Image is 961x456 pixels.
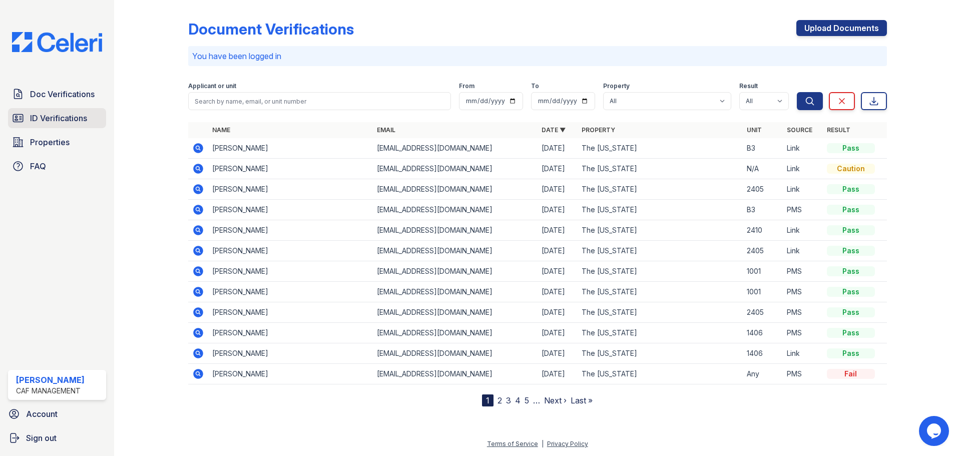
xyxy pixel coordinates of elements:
div: Pass [827,246,875,256]
a: Next › [544,395,567,405]
td: [DATE] [538,323,578,343]
a: Upload Documents [796,20,887,36]
td: [PERSON_NAME] [208,323,373,343]
a: Privacy Policy [547,440,588,447]
a: Property [582,126,615,134]
td: The [US_STATE] [578,179,742,200]
td: [DATE] [538,200,578,220]
a: Doc Verifications [8,84,106,104]
label: Applicant or unit [188,82,236,90]
td: The [US_STATE] [578,200,742,220]
td: 2405 [743,179,783,200]
td: The [US_STATE] [578,261,742,282]
td: [EMAIL_ADDRESS][DOMAIN_NAME] [373,241,538,261]
span: … [533,394,540,406]
a: Date ▼ [542,126,566,134]
td: Link [783,241,823,261]
div: Pass [827,328,875,338]
td: The [US_STATE] [578,364,742,384]
a: Name [212,126,230,134]
div: Pass [827,307,875,317]
td: [DATE] [538,343,578,364]
a: Email [377,126,395,134]
iframe: chat widget [919,416,951,446]
td: [EMAIL_ADDRESS][DOMAIN_NAME] [373,179,538,200]
td: [EMAIL_ADDRESS][DOMAIN_NAME] [373,302,538,323]
td: 1001 [743,282,783,302]
span: Account [26,408,58,420]
td: [PERSON_NAME] [208,159,373,179]
a: Unit [747,126,762,134]
span: Properties [30,136,70,148]
td: Link [783,343,823,364]
div: Pass [827,143,875,153]
img: CE_Logo_Blue-a8612792a0a2168367f1c8372b55b34899dd931a85d93a1a3d3e32e68fde9ad4.png [4,32,110,52]
td: Link [783,179,823,200]
a: FAQ [8,156,106,176]
a: 5 [525,395,529,405]
a: Properties [8,132,106,152]
div: [PERSON_NAME] [16,374,85,386]
p: You have been logged in [192,50,883,62]
td: [EMAIL_ADDRESS][DOMAIN_NAME] [373,261,538,282]
span: Sign out [26,432,57,444]
label: Property [603,82,630,90]
label: From [459,82,474,90]
div: Pass [827,184,875,194]
div: Pass [827,287,875,297]
td: [PERSON_NAME] [208,179,373,200]
td: The [US_STATE] [578,220,742,241]
td: [DATE] [538,261,578,282]
td: Link [783,138,823,159]
label: To [531,82,539,90]
div: Fail [827,369,875,379]
td: Any [743,364,783,384]
td: [EMAIL_ADDRESS][DOMAIN_NAME] [373,323,538,343]
td: [PERSON_NAME] [208,302,373,323]
td: [PERSON_NAME] [208,241,373,261]
td: [PERSON_NAME] [208,138,373,159]
span: FAQ [30,160,46,172]
td: The [US_STATE] [578,159,742,179]
td: [DATE] [538,138,578,159]
span: Doc Verifications [30,88,95,100]
td: PMS [783,261,823,282]
div: Document Verifications [188,20,354,38]
td: [DATE] [538,302,578,323]
td: [PERSON_NAME] [208,364,373,384]
td: B3 [743,138,783,159]
span: ID Verifications [30,112,87,124]
td: The [US_STATE] [578,302,742,323]
td: [DATE] [538,159,578,179]
td: [EMAIL_ADDRESS][DOMAIN_NAME] [373,138,538,159]
td: PMS [783,323,823,343]
td: 2405 [743,241,783,261]
td: PMS [783,302,823,323]
a: Terms of Service [487,440,538,447]
td: PMS [783,364,823,384]
td: The [US_STATE] [578,323,742,343]
td: The [US_STATE] [578,282,742,302]
td: [DATE] [538,241,578,261]
td: [EMAIL_ADDRESS][DOMAIN_NAME] [373,220,538,241]
td: [EMAIL_ADDRESS][DOMAIN_NAME] [373,364,538,384]
div: Caution [827,164,875,174]
td: Link [783,159,823,179]
a: Last » [571,395,593,405]
td: The [US_STATE] [578,138,742,159]
td: The [US_STATE] [578,343,742,364]
a: Account [4,404,110,424]
td: [PERSON_NAME] [208,282,373,302]
td: [PERSON_NAME] [208,220,373,241]
div: Pass [827,205,875,215]
a: 4 [515,395,521,405]
div: 1 [482,394,494,406]
div: Pass [827,225,875,235]
td: [EMAIL_ADDRESS][DOMAIN_NAME] [373,282,538,302]
input: Search by name, email, or unit number [188,92,451,110]
div: | [542,440,544,447]
td: [DATE] [538,179,578,200]
td: PMS [783,282,823,302]
td: 2405 [743,302,783,323]
td: PMS [783,200,823,220]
